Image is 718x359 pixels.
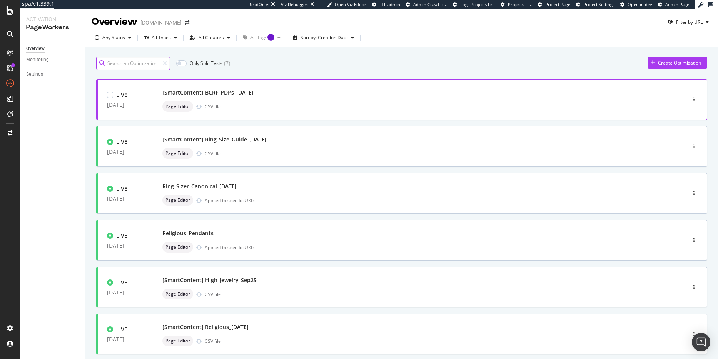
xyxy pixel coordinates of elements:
div: [DATE] [107,102,144,108]
div: PageWorkers [26,23,79,32]
div: [DATE] [107,243,144,249]
div: neutral label [162,242,193,253]
div: All Types [152,35,171,40]
span: Page Editor [165,151,190,156]
button: Create Optimization [648,57,707,69]
div: [SmartContent] High_Jewelry_Sep25 [162,276,257,284]
div: LIVE [116,326,127,333]
div: All Creators [199,35,224,40]
div: [DATE] [107,289,144,296]
span: Open Viz Editor [335,2,366,7]
span: Page Editor [165,198,190,203]
a: Settings [26,70,80,78]
div: [DOMAIN_NAME] [140,19,182,27]
div: CSV file [205,103,221,110]
div: [SmartContent] Ring_Size_Guide_[DATE] [162,136,267,143]
a: Monitoring [26,56,80,64]
div: arrow-right-arrow-left [185,20,189,25]
span: Admin Page [665,2,689,7]
div: Sort by: Creation Date [301,35,348,40]
div: [DATE] [107,149,144,155]
span: Logs Projects List [460,2,495,7]
span: FTL admin [379,2,400,7]
span: Admin Crawl List [413,2,447,7]
span: Page Editor [165,245,190,249]
div: All Tags [250,35,274,40]
div: Applied to specific URLs [205,197,255,204]
input: Search an Optimization [96,57,170,70]
div: Ring_Sizer_Canonical_[DATE] [162,183,237,190]
button: Any Status [92,32,134,44]
div: [DATE] [107,336,144,342]
span: Page Editor [165,292,190,296]
div: Filter by URL [676,19,703,25]
div: neutral label [162,289,193,299]
div: ReadOnly: [249,2,269,8]
button: All Creators [187,32,233,44]
div: neutral label [162,195,193,206]
a: Logs Projects List [453,2,495,8]
span: Page Editor [165,339,190,343]
a: Overview [26,45,80,53]
div: ( 7 ) [224,60,230,67]
a: Admin Page [658,2,689,8]
span: Project Page [545,2,570,7]
div: CSV file [205,291,221,298]
div: CSV file [205,150,221,157]
div: LIVE [116,138,127,146]
div: neutral label [162,101,193,112]
button: Filter by URL [665,16,712,28]
div: LIVE [116,91,127,99]
div: Create Optimization [658,60,701,66]
button: Sort by: Creation Date [290,32,357,44]
div: LIVE [116,279,127,286]
div: Tooltip anchor [267,34,274,41]
div: Overview [92,15,137,28]
a: Project Page [538,2,570,8]
div: LIVE [116,185,127,193]
a: Admin Crawl List [406,2,447,8]
div: Religious_Pendants [162,229,214,237]
div: Monitoring [26,56,49,64]
button: All Types [141,32,180,44]
span: Project Settings [583,2,614,7]
button: All TagsTooltip anchor [240,32,284,44]
a: Projects List [501,2,532,8]
div: Only Split Tests [190,60,222,66]
div: Open Intercom Messenger [692,333,710,351]
a: Project Settings [576,2,614,8]
div: neutral label [162,148,193,159]
div: [DATE] [107,196,144,202]
div: [SmartContent] BCRF_PDPs_[DATE] [162,89,254,96]
div: Activation [26,15,79,23]
div: Overview [26,45,45,53]
div: [SmartContent] Religious_[DATE] [162,323,249,331]
div: Any Status [102,35,125,40]
div: Viz Debugger: [281,2,309,8]
div: Applied to specific URLs [205,244,255,251]
div: neutral label [162,336,193,346]
span: Open in dev [628,2,652,7]
a: Open Viz Editor [327,2,366,8]
span: Page Editor [165,104,190,109]
a: FTL admin [372,2,400,8]
div: LIVE [116,232,127,239]
span: Projects List [508,2,532,7]
div: Settings [26,70,43,78]
div: CSV file [205,338,221,344]
a: Open in dev [620,2,652,8]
